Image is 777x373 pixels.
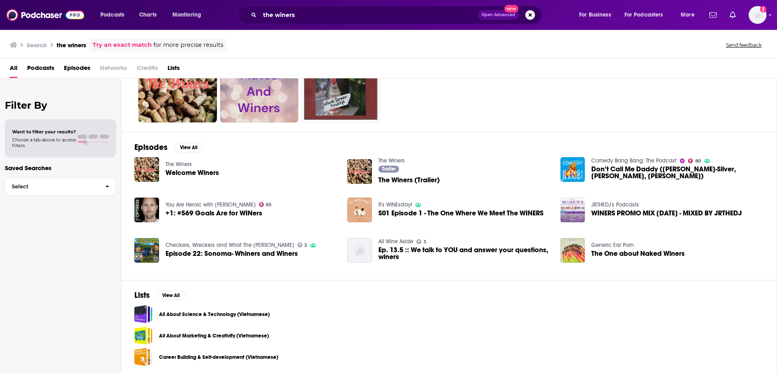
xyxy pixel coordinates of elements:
[378,247,551,260] a: Ep. 13.5 :: We talk to YOU and answer your questions, winers
[591,166,764,179] span: Don’t Call Me Daddy ([PERSON_NAME]-Silver, [PERSON_NAME], [PERSON_NAME])
[100,9,124,21] span: Podcasts
[378,157,405,164] a: The Winers
[478,10,519,20] button: Open AdvancedNew
[166,242,294,249] a: Checkers, Wreckers and What The Heckers
[166,250,298,257] a: Episode 22: Sonoma- Whiners and Winers
[12,137,76,148] span: Choose a tab above to access filters.
[95,8,135,21] button: open menu
[591,242,634,249] a: Generic Ear Porn
[134,290,185,300] a: ListsView All
[591,157,677,164] a: Comedy Bang Bang: The Podcast
[760,6,766,13] svg: Add a profile image
[424,240,427,244] span: 5
[619,8,675,21] button: open menu
[172,9,201,21] span: Monitoring
[153,40,223,50] span: for more precise results
[134,142,203,152] a: EpisodesView All
[726,8,739,22] a: Show notifications dropdown
[168,61,180,78] a: Lists
[724,42,764,48] button: Send feedback
[134,142,168,152] h2: Episodes
[259,202,272,207] a: 65
[260,8,478,21] input: Search podcasts, credits, & more...
[560,238,585,263] img: The One about Naked Winers
[174,143,203,152] button: View All
[675,8,705,21] button: open menu
[749,6,766,24] img: User Profile
[624,9,663,21] span: For Podcasters
[347,238,372,263] img: Ep. 13.5 :: We talk to YOU and answer your questions, winers
[347,198,372,222] img: S01 Episode 1 - The One Where We Meet The WINERS
[560,198,585,222] img: WINERS PROMO MIX JULY 29 - MIXED BY JRTHEDJ
[134,238,159,263] img: Episode 22: Sonoma- Whiners and Winers
[378,238,413,245] a: All Wine Aside
[5,99,116,111] h2: Filter By
[591,201,639,208] a: JRTHEDJ's Podcasts
[166,161,192,168] a: The Winers
[416,239,427,244] a: 5
[695,159,701,163] span: 80
[297,242,307,247] a: 2
[27,61,54,78] a: Podcasts
[137,61,158,78] span: Credits
[159,310,270,319] a: All About Science & Technology (Vietnamese)
[64,61,90,78] a: Episodes
[749,6,766,24] button: Show profile menu
[134,348,153,366] a: Career Building & Self-development (Vietnamese)
[156,291,185,300] button: View All
[134,8,161,21] a: Charts
[134,327,153,345] a: All About Marketing & Creativity (Vietnamese)
[304,243,307,247] span: 2
[378,177,440,183] a: The Winers (Trailer)
[159,331,269,340] a: All About Marketing & Creativity (Vietnamese)
[134,290,150,300] h2: Lists
[12,129,76,135] span: Want to filter your results?
[5,177,116,196] button: Select
[100,61,127,78] span: Networks
[378,210,543,217] span: S01 Episode 1 - The One Where We Meet The WINERS
[378,201,412,208] a: It's WINEsday!
[167,8,212,21] button: open menu
[134,157,159,182] img: Welcome Winers
[591,210,742,217] a: WINERS PROMO MIX JULY 29 - MIXED BY JRTHEDJ
[5,184,99,189] span: Select
[266,203,272,207] span: 65
[347,159,372,184] img: The Winers (Trailer)
[134,198,159,222] img: +1: #569 Goals Are for WINers
[93,40,152,50] a: Try an exact match
[6,7,84,23] img: Podchaser - Follow, Share and Rate Podcasts
[166,210,262,217] a: +1: #569 Goals Are for WINers
[139,9,157,21] span: Charts
[560,157,585,182] img: Don’t Call Me Daddy (Kerri Kenney-Silver, Dan Lippert, Austin Williams)
[573,8,621,21] button: open menu
[681,9,694,21] span: More
[579,9,611,21] span: For Business
[166,169,219,176] a: Welcome Winers
[749,6,766,24] span: Logged in as FIREPodchaser25
[10,61,17,78] a: All
[57,41,86,49] h3: the winers
[688,158,701,163] a: 80
[5,164,116,172] p: Saved Searches
[134,305,153,323] a: All About Science & Technology (Vietnamese)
